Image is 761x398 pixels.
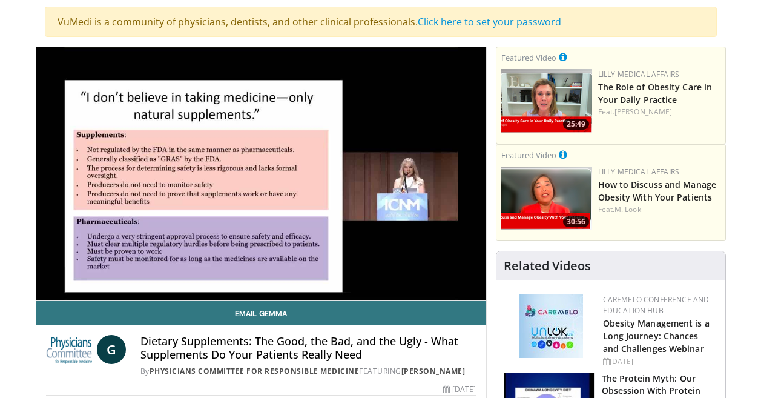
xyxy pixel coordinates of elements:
small: Featured Video [501,150,556,161]
span: 25:49 [563,119,589,130]
img: 45df64a9-a6de-482c-8a90-ada250f7980c.png.150x105_q85_autocrop_double_scale_upscale_version-0.2.jpg [519,294,583,358]
img: c98a6a29-1ea0-4bd5-8cf5-4d1e188984a7.png.150x105_q85_crop-smart_upscale.png [501,167,592,230]
img: e1208b6b-349f-4914-9dd7-f97803bdbf1d.png.150x105_q85_crop-smart_upscale.png [501,69,592,133]
a: Click here to set your password [418,15,561,28]
div: [DATE] [603,356,716,367]
h4: Dietary Supplements: The Good, the Bad, and the Ugly - What Supplements Do Your Patients Really Need [140,335,476,361]
a: Obesity Management is a Long Journey: Chances and Challenges Webinar [603,317,710,354]
small: Featured Video [501,52,556,63]
a: Email Gemma [36,301,486,325]
a: Lilly Medical Affairs [598,167,680,177]
a: [PERSON_NAME] [614,107,672,117]
a: 30:56 [501,167,592,230]
a: 25:49 [501,69,592,133]
h4: Related Videos [504,259,591,273]
img: Physicians Committee for Responsible Medicine [46,335,92,364]
div: Feat. [598,204,720,215]
div: Feat. [598,107,720,118]
video-js: Video Player [36,47,486,301]
span: 30:56 [563,216,589,227]
a: [PERSON_NAME] [401,366,466,376]
a: CaReMeLO Conference and Education Hub [603,294,710,316]
a: G [97,335,126,364]
div: [DATE] [443,384,476,395]
a: The Role of Obesity Care in Your Daily Practice [598,81,713,105]
a: Lilly Medical Affairs [598,69,680,79]
div: VuMedi is a community of physicians, dentists, and other clinical professionals. [45,7,717,37]
a: M. Look [614,204,641,214]
a: Physicians Committee for Responsible Medicine [150,366,360,376]
div: By FEATURING [140,366,476,377]
a: How to Discuss and Manage Obesity With Your Patients [598,179,717,203]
